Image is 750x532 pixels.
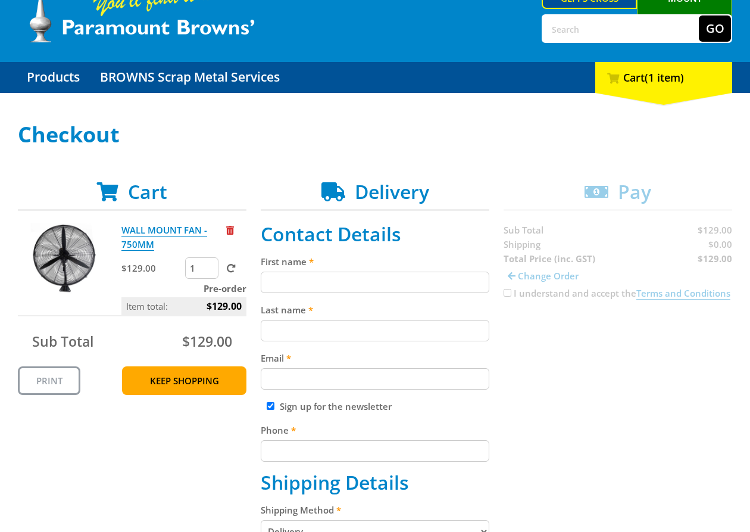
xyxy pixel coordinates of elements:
h1: Checkout [18,123,732,147]
label: Phone [261,423,489,437]
span: Cart [128,179,167,204]
a: Remove from cart [226,224,234,236]
label: Sign up for the newsletter [280,400,392,412]
label: Shipping Method [261,503,489,517]
a: Go to the Products page [18,62,89,93]
input: Please enter your last name. [261,320,489,341]
p: Item total: [121,297,246,315]
span: (1 item) [645,70,684,85]
p: Pre-order [121,281,246,295]
h2: Contact Details [261,223,489,245]
label: Email [261,351,489,365]
img: WALL MOUNT FAN - 750MM [28,223,99,294]
span: Sub Total [32,332,93,351]
h2: Shipping Details [261,471,489,494]
span: $129.00 [207,297,242,315]
a: Keep Shopping [122,366,246,395]
span: $129.00 [182,332,232,351]
div: Cart [595,62,732,93]
label: Last name [261,303,489,317]
span: Delivery [355,179,429,204]
a: Go to the BROWNS Scrap Metal Services page [91,62,289,93]
p: $129.00 [121,261,183,275]
input: Please enter your telephone number. [261,440,489,462]
input: Please enter your email address. [261,368,489,390]
a: Print [18,366,80,395]
button: Go [699,15,731,42]
input: Search [543,15,699,42]
input: Please enter your first name. [261,272,489,293]
a: WALL MOUNT FAN - 750MM [121,224,207,251]
label: First name [261,254,489,269]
